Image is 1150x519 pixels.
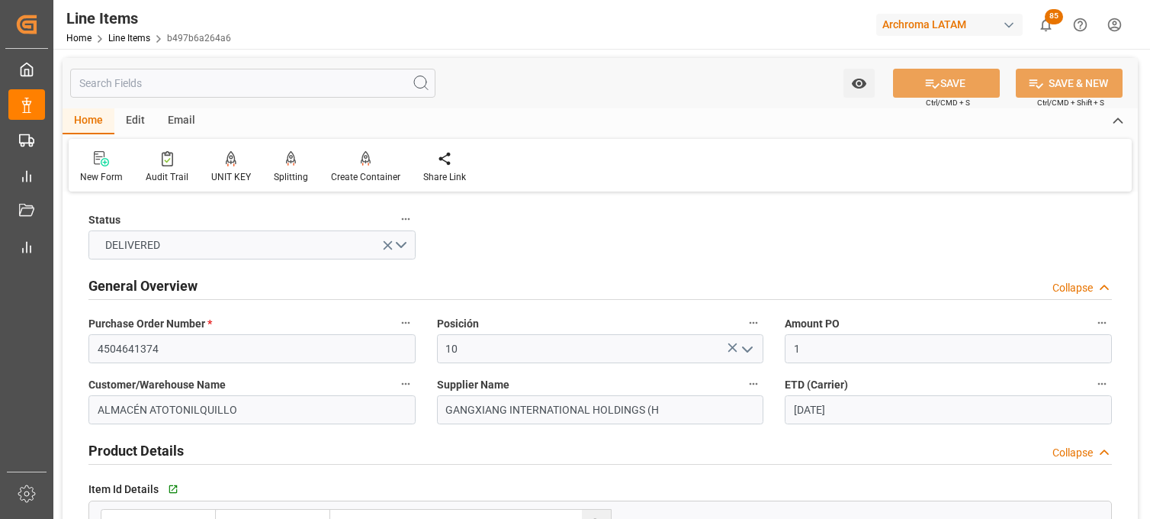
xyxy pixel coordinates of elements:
h2: Product Details [88,440,184,461]
span: Supplier Name [437,377,509,393]
div: Email [156,108,207,134]
div: Create Container [331,170,400,184]
div: Share Link [423,170,466,184]
div: New Form [80,170,123,184]
button: open menu [843,69,875,98]
input: DD-MM-YYYY [785,395,1112,424]
button: show 85 new notifications [1029,8,1063,42]
button: SAVE & NEW [1016,69,1123,98]
div: Collapse [1052,280,1093,296]
span: 85 [1045,9,1063,24]
input: Search Fields [70,69,435,98]
button: Help Center [1063,8,1097,42]
div: Home [63,108,114,134]
button: Purchase Order Number * [396,313,416,333]
button: Posición [744,313,763,333]
span: Ctrl/CMD + S [926,97,970,108]
a: Home [66,33,92,44]
button: Status [396,209,416,229]
input: Type to search/select [437,334,764,363]
div: Edit [114,108,156,134]
div: Line Items [66,7,231,30]
a: Line Items [108,33,150,44]
button: ETD (Carrier) [1092,374,1112,394]
span: Customer/Warehouse Name [88,377,226,393]
button: Archroma LATAM [876,10,1029,39]
span: Amount PO [785,316,840,332]
button: Customer/Warehouse Name [396,374,416,394]
span: Status [88,212,120,228]
button: open menu [735,337,758,361]
button: Supplier Name [744,374,763,394]
span: Posición [437,316,479,332]
div: Audit Trail [146,170,188,184]
span: ETD (Carrier) [785,377,848,393]
button: open menu [88,230,416,259]
span: Ctrl/CMD + Shift + S [1037,97,1104,108]
span: Purchase Order Number [88,316,212,332]
button: SAVE [893,69,1000,98]
h2: General Overview [88,276,198,296]
div: Collapse [1052,445,1093,461]
div: UNIT KEY [211,170,251,184]
div: Archroma LATAM [876,14,1023,36]
span: Item Id Details [88,482,159,498]
div: Splitting [274,170,308,184]
button: Amount PO [1092,313,1112,333]
span: DELIVERED [98,237,168,253]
